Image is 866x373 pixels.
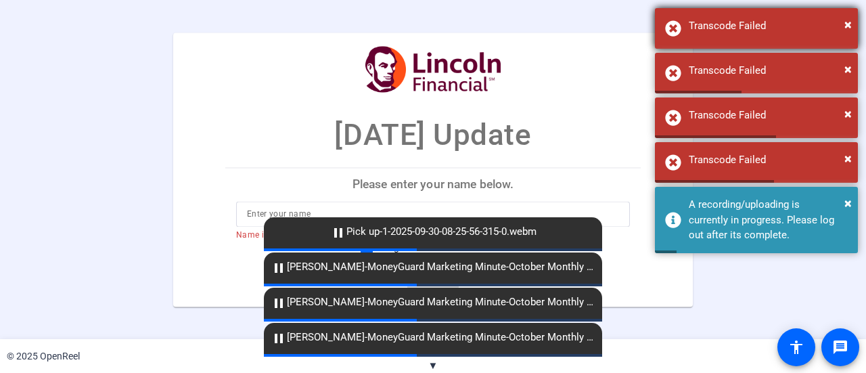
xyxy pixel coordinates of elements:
[689,18,848,34] div: Transcode Failed
[844,59,852,79] button: Close
[365,46,501,93] img: company-logo
[271,330,287,347] mat-icon: pause
[844,61,852,77] span: ×
[844,14,852,35] button: Close
[7,349,80,364] div: © 2025 OpenReel
[247,206,619,222] input: Enter your name
[428,359,438,372] span: ▼
[844,106,852,122] span: ×
[689,197,848,243] div: A recording/uploading is currently in progress. Please log out after its complete.
[225,169,641,201] p: Please enter your name below.
[689,63,848,79] div: Transcode Failed
[689,152,848,168] div: Transcode Failed
[844,104,852,124] button: Close
[264,294,602,311] span: [PERSON_NAME]-MoneyGuard Marketing Minute-October Monthly Update-1759234252680-webcam
[334,113,531,158] p: [DATE] Update
[264,259,602,276] span: [PERSON_NAME]-MoneyGuard Marketing Minute-October Monthly Update-1759234669696-webcam
[236,227,619,242] mat-error: Name is required.
[271,295,287,311] mat-icon: pause
[689,108,848,123] div: Transcode Failed
[844,193,852,213] button: Close
[844,16,852,32] span: ×
[832,339,848,355] mat-icon: message
[264,330,602,346] span: [PERSON_NAME]-MoneyGuard Marketing Minute-October Monthly Update-1759234219300-webcam
[330,225,346,241] mat-icon: pause
[844,148,852,169] button: Close
[844,150,852,167] span: ×
[788,339,804,355] mat-icon: accessibility
[323,224,543,240] span: Pick up-1-2025-09-30-08-25-56-315-0.webm
[271,260,287,276] mat-icon: pause
[844,195,852,211] span: ×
